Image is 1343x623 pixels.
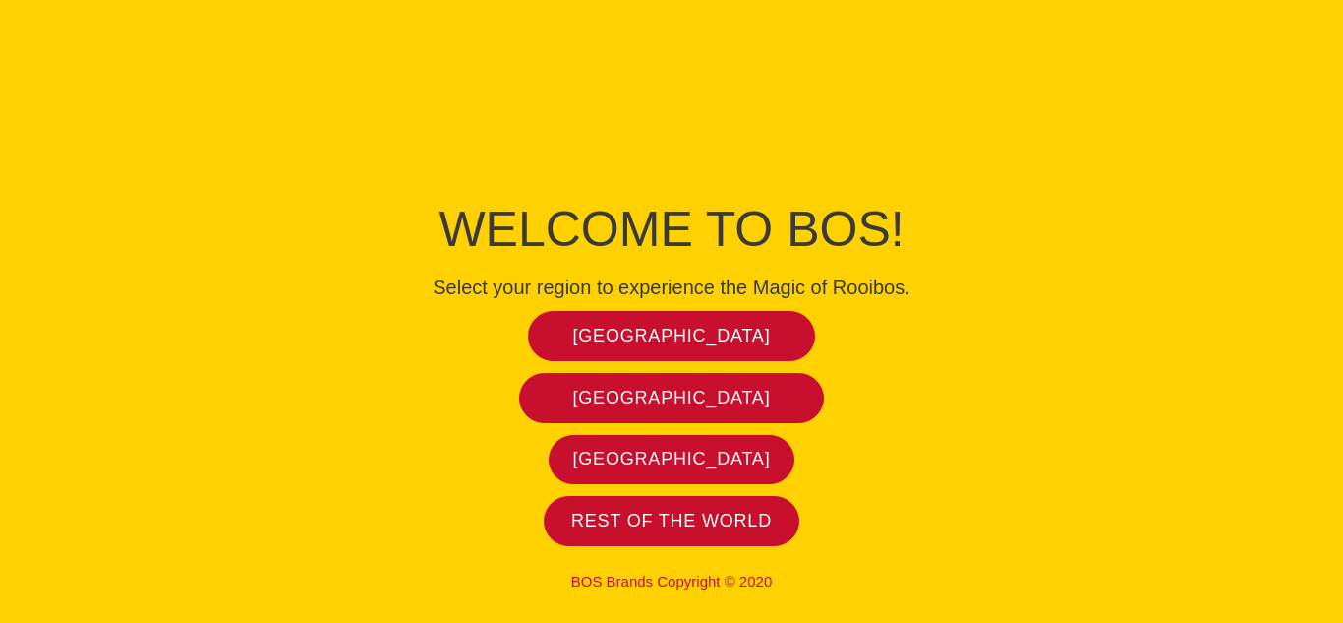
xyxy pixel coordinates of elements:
[571,510,772,532] span: Rest of the world
[549,435,794,485] a: [GEOGRAPHIC_DATA]
[573,325,771,347] span: [GEOGRAPHIC_DATA]
[544,496,799,546] a: Rest of the world
[229,195,1114,264] h1: Welcome to BOS!
[573,387,771,409] span: [GEOGRAPHIC_DATA]
[519,373,825,423] a: [GEOGRAPHIC_DATA]
[229,573,1114,591] p: BOS Brands Copyright © 2020
[598,26,745,173] img: Bos Brands
[528,311,816,361] a: [GEOGRAPHIC_DATA]
[573,448,771,470] span: [GEOGRAPHIC_DATA]
[229,276,1114,299] h4: Select your region to experience the Magic of Rooibos.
